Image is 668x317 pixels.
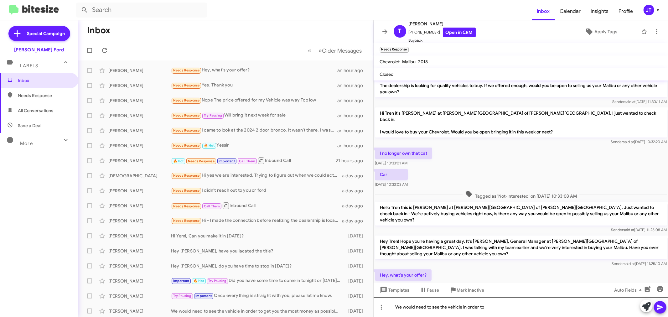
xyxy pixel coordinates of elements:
[344,233,368,239] div: [DATE]
[594,26,617,37] span: Apply Tags
[108,143,171,149] div: [PERSON_NAME]
[171,112,337,119] div: Will bring it next week for sale
[171,202,342,210] div: Inbound Call
[108,263,171,269] div: [PERSON_NAME]
[418,59,428,65] span: 2018
[173,204,200,208] span: Needs Response
[375,148,432,159] p: I no longer own that cat
[375,202,667,226] p: Hello Tren this is [PERSON_NAME] at [PERSON_NAME][GEOGRAPHIC_DATA] of [PERSON_NAME][GEOGRAPHIC_DA...
[195,294,212,298] span: Important
[204,143,215,148] span: 🔥 Hot
[443,28,476,37] a: Open in CRM
[409,37,476,44] span: Buyback
[208,279,226,283] span: Try Pausing
[171,172,342,179] div: Hi yes we are interested. Trying to figure out when we could actually get down there. We are comi...
[173,174,200,178] span: Needs Response
[374,284,415,296] button: Templates
[337,97,368,104] div: an hour ago
[402,59,416,65] span: Malibu
[375,182,408,187] span: [DATE] 10:33:03 AM
[379,284,410,296] span: Templates
[444,284,489,296] button: Mark Inactive
[342,203,368,209] div: a day ago
[375,169,408,180] p: Car
[380,59,400,65] span: Chevrolet
[344,278,368,284] div: [DATE]
[336,158,368,164] div: 21 hours ago
[319,47,322,55] span: »
[375,283,406,287] span: [DATE] 12:16:37 PM
[308,47,312,55] span: «
[375,107,667,138] p: Hi Tren it's [PERSON_NAME] at [PERSON_NAME][GEOGRAPHIC_DATA] of [PERSON_NAME][GEOGRAPHIC_DATA]. I...
[337,143,368,149] div: an hour ago
[171,187,342,194] div: I didn't reach out to you or ford
[532,2,555,20] a: Inbox
[108,218,171,224] div: [PERSON_NAME]
[415,284,444,296] button: Pause
[612,99,667,104] span: Sender [DATE] 11:30:11 AM
[427,284,439,296] span: Pause
[18,77,71,84] span: Inbox
[342,173,368,179] div: a day ago
[239,159,255,163] span: Call Them
[398,26,402,36] span: T
[614,2,638,20] a: Profile
[20,63,38,69] span: Labels
[337,112,368,119] div: an hour ago
[76,3,207,18] input: Search
[173,128,200,133] span: Needs Response
[108,248,171,254] div: [PERSON_NAME]
[586,2,614,20] span: Insights
[624,261,635,266] span: said at
[173,143,200,148] span: Needs Response
[171,248,344,254] div: Hey [PERSON_NAME], have you lacated the title?
[171,142,337,149] div: Yessir
[609,284,649,296] button: Auto Fields
[108,293,171,299] div: [PERSON_NAME]
[344,293,368,299] div: [DATE]
[108,127,171,134] div: [PERSON_NAME]
[305,44,366,57] nav: Page navigation example
[375,236,667,259] p: Hey Tren! Hope you're having a great day. It's [PERSON_NAME], General Manager at [PERSON_NAME][GE...
[337,127,368,134] div: an hour ago
[171,263,344,269] div: Hey [PERSON_NAME], do you have time to stop in [DATE]?
[173,279,189,283] span: Important
[315,44,366,57] button: Next
[108,67,171,74] div: [PERSON_NAME]
[344,248,368,254] div: [DATE]
[623,139,634,144] span: said at
[18,107,53,114] span: All Conversations
[462,190,579,199] span: Tagged as 'Not-Interested' on [DATE] 10:33:03 AM
[194,279,204,283] span: 🔥 Hot
[304,44,315,57] button: Previous
[375,161,407,165] span: [DATE] 10:33:01 AM
[612,261,667,266] span: Sender [DATE] 11:25:10 AM
[611,227,667,232] span: Sender [DATE] 11:25:08 AM
[173,83,200,87] span: Needs Response
[204,113,222,117] span: Try Pausing
[108,308,171,314] div: [PERSON_NAME]
[344,263,368,269] div: [DATE]
[108,112,171,119] div: [PERSON_NAME]
[614,284,644,296] span: Auto Fields
[342,188,368,194] div: a day ago
[171,82,337,89] div: Yes. Thank you
[18,122,41,129] span: Save a Deal
[18,92,71,99] span: Needs Response
[457,284,484,296] span: Mark Inactive
[337,82,368,89] div: an hour ago
[171,292,344,299] div: Once everything is straight with you, please let me know.
[171,233,344,239] div: Hi Yemi, Can you make it in [DATE]?
[219,159,235,163] span: Important
[624,99,635,104] span: said at
[14,47,64,53] div: [PERSON_NAME] Ford
[409,20,476,28] span: [PERSON_NAME]
[188,159,215,163] span: Needs Response
[337,67,368,74] div: an hour ago
[409,28,476,37] span: [PHONE_NUMBER]
[108,278,171,284] div: [PERSON_NAME]
[380,71,394,77] span: Closed
[171,308,344,314] div: We would need to see the vehicle in order to get you the most money as possible. Are you able to ...
[173,68,200,72] span: Needs Response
